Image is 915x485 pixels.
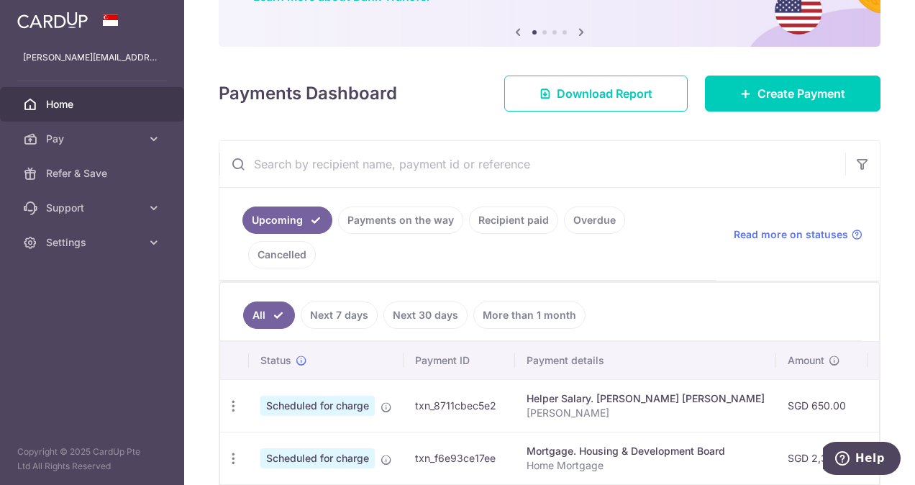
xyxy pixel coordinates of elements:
a: Overdue [564,207,625,234]
a: Next 7 days [301,302,378,329]
td: SGD 2,326.00 [776,432,868,484]
span: Home [46,97,141,112]
iframe: Opens a widget where you can find more information [823,442,901,478]
h4: Payments Dashboard [219,81,397,106]
a: Create Payment [705,76,880,112]
span: Read more on statuses [734,227,848,242]
span: Support [46,201,141,215]
td: txn_f6e93ce17ee [404,432,515,484]
input: Search by recipient name, payment id or reference [219,141,845,187]
a: Upcoming [242,207,332,234]
th: Payment ID [404,342,515,379]
p: [PERSON_NAME] [527,406,765,420]
span: Download Report [557,85,652,102]
a: All [243,302,295,329]
a: Payments on the way [338,207,463,234]
span: Scheduled for charge [260,448,375,468]
img: CardUp [17,12,88,29]
td: SGD 650.00 [776,379,868,432]
div: Mortgage. Housing & Development Board [527,444,765,458]
span: Pay [46,132,141,146]
a: Recipient paid [469,207,558,234]
a: Download Report [504,76,688,112]
span: Settings [46,235,141,250]
span: Create Payment [757,85,845,102]
th: Payment details [515,342,776,379]
p: Home Mortgage [527,458,765,473]
a: More than 1 month [473,302,586,329]
span: Scheduled for charge [260,396,375,416]
span: Status [260,353,291,368]
a: Next 30 days [383,302,468,329]
p: [PERSON_NAME][EMAIL_ADDRESS][DOMAIN_NAME] [23,50,161,65]
a: Cancelled [248,241,316,268]
span: Amount [788,353,824,368]
a: Read more on statuses [734,227,862,242]
td: txn_8711cbec5e2 [404,379,515,432]
div: Helper Salary. [PERSON_NAME] [PERSON_NAME] [527,391,765,406]
span: Refer & Save [46,166,141,181]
